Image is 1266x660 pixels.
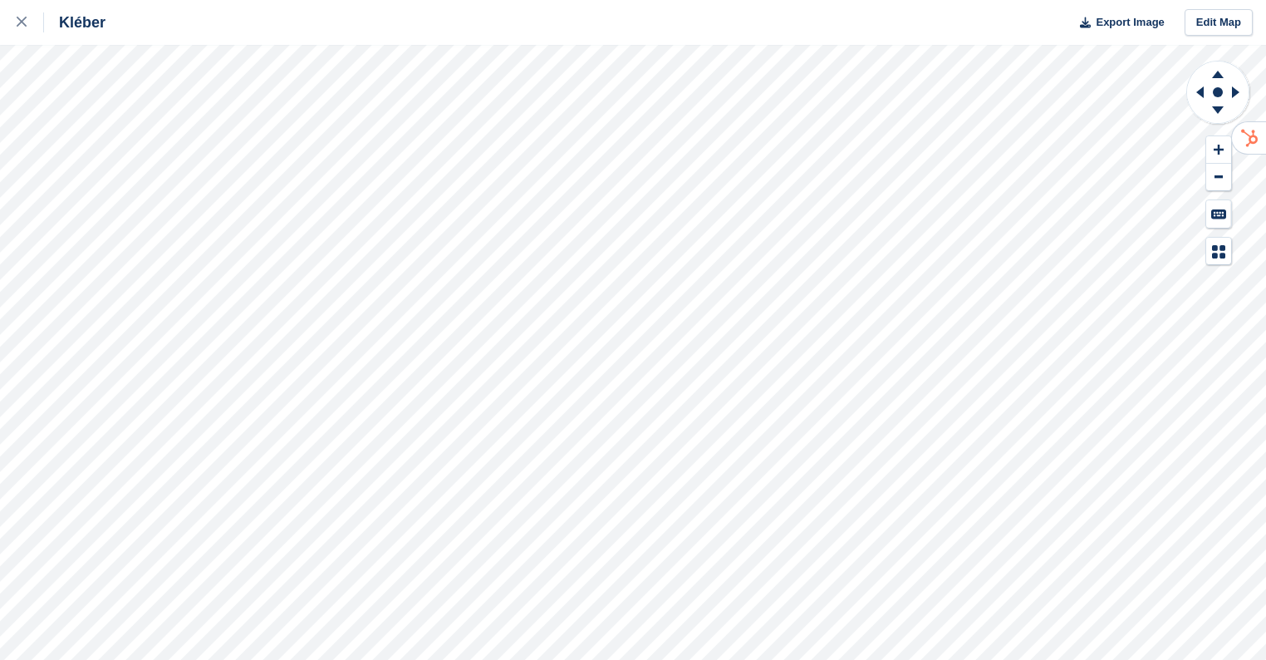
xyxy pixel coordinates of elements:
[1206,164,1231,191] button: Zoom Out
[1185,9,1253,37] a: Edit Map
[1096,14,1164,31] span: Export Image
[1206,136,1231,164] button: Zoom In
[44,12,105,32] div: Kléber
[1206,200,1231,228] button: Keyboard Shortcuts
[1206,238,1231,265] button: Map Legend
[1070,9,1165,37] button: Export Image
